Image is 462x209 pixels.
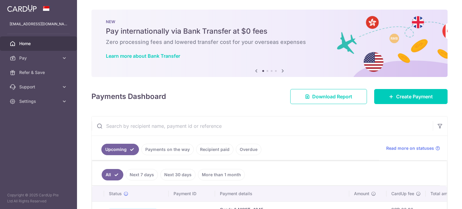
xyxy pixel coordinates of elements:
a: Upcoming [101,144,139,155]
a: Create Payment [374,89,448,104]
span: Settings [19,98,59,104]
h5: Pay internationally via Bank Transfer at $0 fees [106,26,433,36]
p: [EMAIL_ADDRESS][DOMAIN_NAME] [10,21,67,27]
a: Learn more about Bank Transfer [106,53,180,59]
a: Overdue [236,144,261,155]
span: Status [109,191,122,197]
span: Amount [354,191,369,197]
span: Create Payment [396,93,433,100]
p: NEW [106,19,433,24]
span: Home [19,41,59,47]
a: Payments on the way [141,144,194,155]
span: Read more on statuses [386,145,434,151]
th: Payment ID [169,186,215,201]
a: Next 7 days [126,169,158,180]
a: More than 1 month [198,169,245,180]
span: Support [19,84,59,90]
span: Pay [19,55,59,61]
img: CardUp [7,5,37,12]
span: Refer & Save [19,69,59,75]
a: Next 30 days [160,169,196,180]
input: Search by recipient name, payment id or reference [92,116,433,136]
a: All [102,169,123,180]
a: Read more on statuses [386,145,440,151]
a: Download Report [290,89,367,104]
a: Recipient paid [196,144,233,155]
h6: Zero processing fees and lowered transfer cost for your overseas expenses [106,38,433,46]
span: CardUp fee [391,191,414,197]
h4: Payments Dashboard [91,91,166,102]
span: Total amt. [430,191,450,197]
th: Payment details [215,186,349,201]
span: Download Report [312,93,352,100]
img: Bank transfer banner [91,10,448,77]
